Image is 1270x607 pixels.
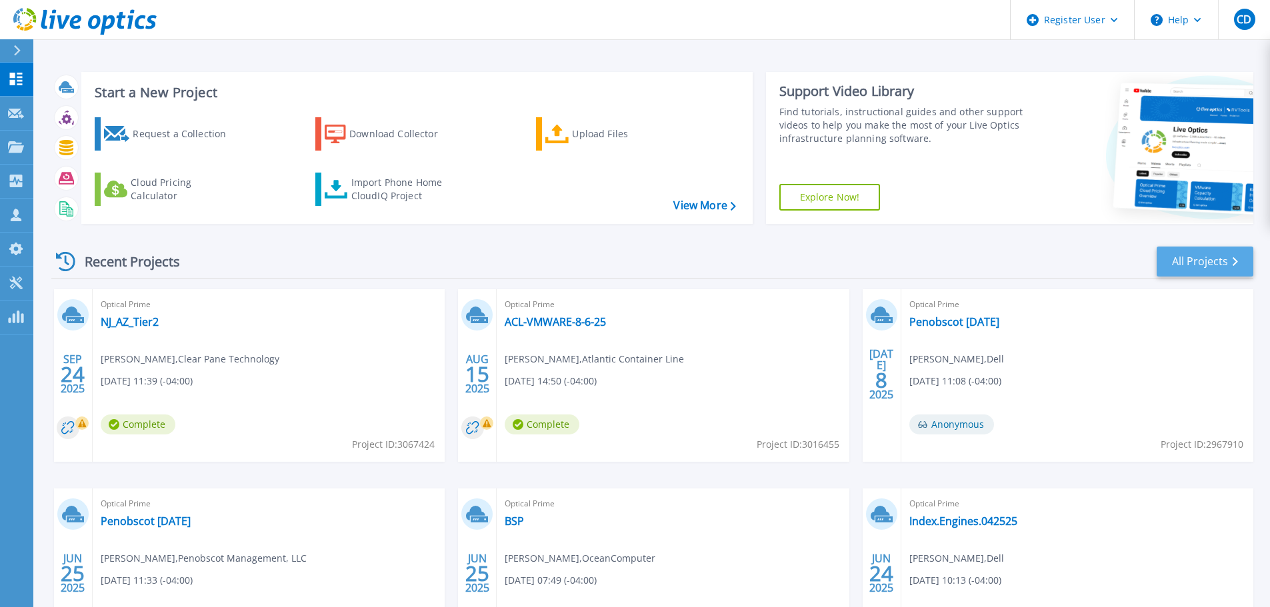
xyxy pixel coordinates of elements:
[869,568,893,579] span: 24
[779,83,1028,100] div: Support Video Library
[536,117,685,151] a: Upload Files
[909,374,1001,388] span: [DATE] 11:08 (-04:00)
[909,315,999,328] a: Penobscot [DATE]
[60,350,85,398] div: SEP 2025
[572,121,679,147] div: Upload Files
[101,414,175,434] span: Complete
[95,85,735,100] h3: Start a New Project
[61,568,85,579] span: 25
[95,117,243,151] a: Request a Collection
[1161,437,1243,452] span: Project ID: 2967910
[909,573,1001,588] span: [DATE] 10:13 (-04:00)
[505,352,684,366] span: [PERSON_NAME] , Atlantic Container Line
[779,105,1028,145] div: Find tutorials, instructional guides and other support videos to help you make the most of your L...
[869,549,894,598] div: JUN 2025
[909,414,994,434] span: Anonymous
[101,374,193,388] span: [DATE] 11:39 (-04:00)
[352,437,435,452] span: Project ID: 3067424
[315,117,464,151] a: Download Collector
[349,121,456,147] div: Download Collector
[909,352,1004,366] span: [PERSON_NAME] , Dell
[101,297,437,312] span: Optical Prime
[465,350,490,398] div: AUG 2025
[1237,14,1251,25] span: CD
[505,414,579,434] span: Complete
[869,350,894,398] div: [DATE] 2025
[505,374,597,388] span: [DATE] 14:50 (-04:00)
[101,315,159,328] a: NJ_AZ_Tier2
[909,496,1245,511] span: Optical Prime
[505,297,841,312] span: Optical Prime
[505,496,841,511] span: Optical Prime
[505,551,655,566] span: [PERSON_NAME] , OceanComputer
[909,297,1245,312] span: Optical Prime
[101,496,437,511] span: Optical Prime
[101,514,191,528] a: Penobscot [DATE]
[875,374,887,386] span: 8
[61,368,85,380] span: 24
[505,315,606,328] a: ACL-VMWARE-8-6-25
[465,368,489,380] span: 15
[101,573,193,588] span: [DATE] 11:33 (-04:00)
[505,573,597,588] span: [DATE] 07:49 (-04:00)
[51,245,198,278] div: Recent Projects
[465,568,489,579] span: 25
[101,551,307,566] span: [PERSON_NAME] , Penobscot Management, LLC
[505,514,524,528] a: BSP
[101,352,279,366] span: [PERSON_NAME] , Clear Pane Technology
[131,176,237,203] div: Cloud Pricing Calculator
[465,549,490,598] div: JUN 2025
[779,184,881,211] a: Explore Now!
[60,549,85,598] div: JUN 2025
[351,176,455,203] div: Import Phone Home CloudIQ Project
[909,514,1017,528] a: Index.Engines.042525
[1157,247,1253,277] a: All Projects
[909,551,1004,566] span: [PERSON_NAME] , Dell
[757,437,839,452] span: Project ID: 3016455
[133,121,239,147] div: Request a Collection
[95,173,243,206] a: Cloud Pricing Calculator
[673,199,735,212] a: View More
